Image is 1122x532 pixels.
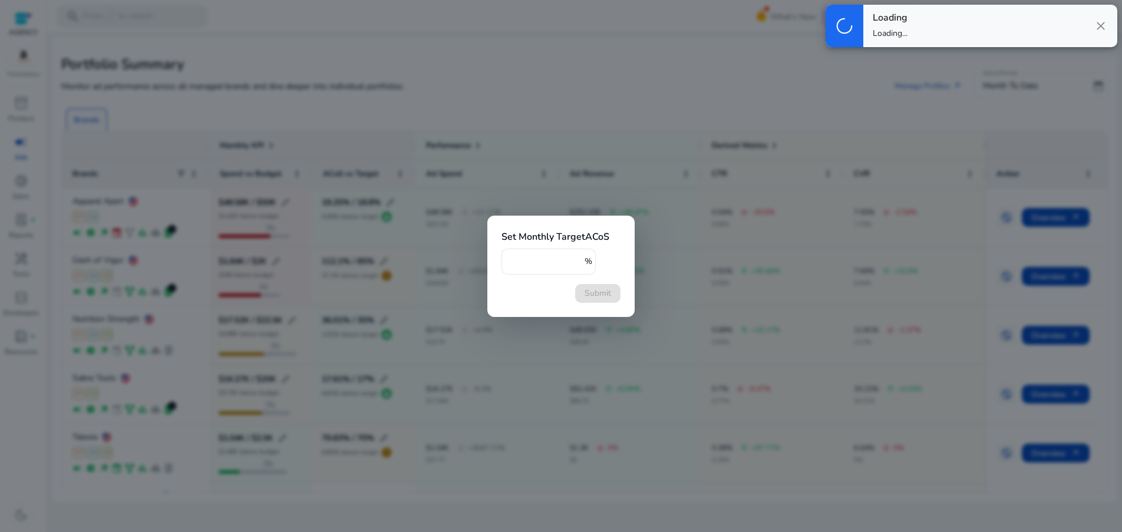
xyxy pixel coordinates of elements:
p: Set Monthly Target [501,230,621,244]
p: Loading... [873,28,907,39]
span: % [585,256,592,267]
span: ACoS [585,230,609,243]
h4: Loading [873,12,907,24]
span: progress_activity [831,13,857,39]
span: close [1094,19,1108,33]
